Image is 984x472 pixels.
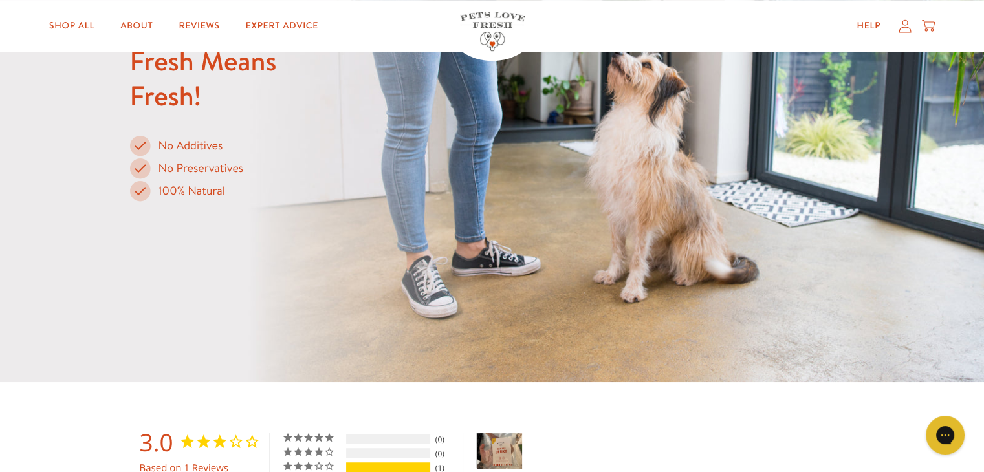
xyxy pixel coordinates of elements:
a: Reviews [168,13,230,39]
a: Expert Advice [235,13,329,39]
img: Pets Love Fresh [460,12,525,51]
a: Shop All [39,13,105,39]
div: 3 ★ [283,461,344,472]
a: About [110,13,163,39]
iframe: Gorgias live chat messenger [919,411,971,459]
div: 3-Star Ratings [346,462,430,472]
div: 100% [346,462,430,472]
li: No Preservatives [130,157,371,180]
li: No Additives [130,134,371,157]
h2: Fresh Means Fresh! [130,43,371,114]
li: 100% Natural [130,180,371,202]
img: Chicken Jerky - Customer Photo From Kirsty Gunn [477,433,522,469]
a: Help [846,13,891,39]
strong: 3.0 [140,425,173,458]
